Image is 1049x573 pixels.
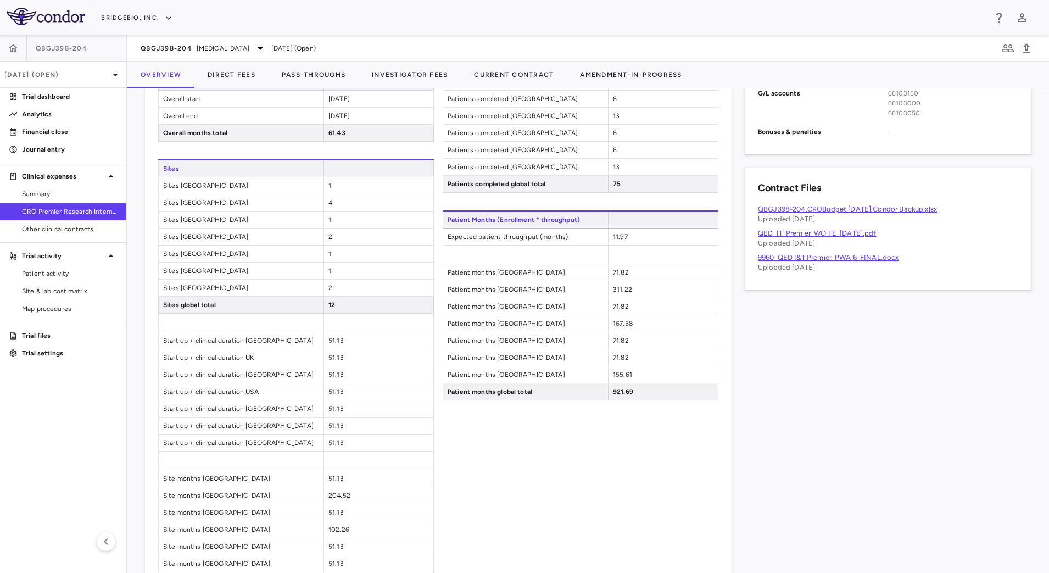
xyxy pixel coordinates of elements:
span: Sites [GEOGRAPHIC_DATA] [159,194,323,211]
span: 51.13 [328,560,344,568]
span: Patients completed [GEOGRAPHIC_DATA] [443,159,608,175]
span: Sites [GEOGRAPHIC_DATA] [159,263,323,279]
span: Sites [158,160,323,177]
span: 71.82 [613,269,629,276]
span: Start up + clinical duration [GEOGRAPHIC_DATA] [159,400,323,417]
span: Patient months [GEOGRAPHIC_DATA] [443,349,608,366]
p: Trial files [22,331,118,341]
span: Expected patient throughput (months) [443,229,608,245]
a: QBGJ398-204.CROBudget.[DATE].Condor Backup.xlsx [758,205,937,213]
span: Sites [GEOGRAPHIC_DATA] [159,246,323,262]
span: Other clinical contracts [22,224,118,234]
span: 102.26 [328,526,349,533]
span: 51.13 [328,405,344,413]
p: Uploaded [DATE] [758,238,1018,248]
span: Patient months [GEOGRAPHIC_DATA] [443,332,608,349]
span: 311.22 [613,286,632,293]
span: Patient Months (Enrollment * throughput) [443,212,608,228]
span: 61.43 [328,129,345,137]
span: Patients completed [GEOGRAPHIC_DATA] [443,91,608,107]
span: Summary [22,189,118,199]
span: [DATE] (Open) [271,43,316,53]
span: Start up + clinical duration [GEOGRAPHIC_DATA] [159,418,323,434]
span: 921.69 [613,388,633,396]
div: 66103050 [888,108,1018,118]
span: Sites [GEOGRAPHIC_DATA] [159,229,323,245]
span: 75 [613,180,621,188]
span: Site months [GEOGRAPHIC_DATA] [159,504,323,521]
p: Analytics [22,109,118,119]
span: 204.52 [328,492,350,499]
span: 51.13 [328,475,344,482]
span: Patients completed global total [443,176,608,192]
span: Patient months [GEOGRAPHIC_DATA] [443,366,608,383]
span: Overall end [159,108,323,124]
span: 51.13 [328,439,344,447]
span: 51.13 [328,354,344,361]
span: 1 [328,182,331,190]
span: 71.82 [613,354,629,361]
span: Patients completed [GEOGRAPHIC_DATA] [443,125,608,141]
span: Sites global total [159,297,323,313]
p: Financial close [22,127,118,137]
button: Amendment-In-Progress [567,62,695,88]
span: 1 [328,267,331,275]
span: QBGJ398-204 [36,44,87,53]
span: 71.82 [613,337,629,344]
span: Start up + clinical duration [GEOGRAPHIC_DATA] [159,366,323,383]
span: 51.13 [328,543,344,550]
span: 51.13 [328,337,344,344]
span: 1 [328,216,331,224]
h6: Contract Files [758,181,821,196]
span: Patients completed [GEOGRAPHIC_DATA] [443,108,608,124]
span: 167.58 [613,320,633,327]
span: 11.97 [613,233,628,241]
span: 6 [613,146,617,154]
span: Site months [GEOGRAPHIC_DATA] [159,487,323,504]
span: Start up + clinical duration UK [159,349,323,366]
span: 13 [613,112,620,120]
span: Start up + clinical duration [GEOGRAPHIC_DATA] [159,435,323,451]
button: Current Contract [461,62,567,88]
span: 51.13 [328,509,344,516]
span: 51.13 [328,388,344,396]
p: Uploaded [DATE] [758,263,1018,272]
button: Pass-Throughs [269,62,359,88]
button: Investigator Fees [359,62,461,88]
span: 51.13 [328,371,344,379]
span: Site & lab cost matrix [22,286,118,296]
span: Patient months [GEOGRAPHIC_DATA] [443,264,608,281]
span: Map procedures [22,304,118,314]
span: Patient months global total [443,383,608,400]
span: Site months [GEOGRAPHIC_DATA] [159,538,323,555]
span: 2 [328,284,332,292]
span: Site months [GEOGRAPHIC_DATA] [159,555,323,572]
span: Overall start [159,91,323,107]
span: [DATE] [328,95,350,103]
span: Patient months [GEOGRAPHIC_DATA] [443,298,608,315]
span: — [888,127,1018,137]
p: Clinical expenses [22,171,104,181]
span: Site months [GEOGRAPHIC_DATA] [159,521,323,538]
span: Patient months [GEOGRAPHIC_DATA] [443,281,608,298]
button: Direct Fees [194,62,269,88]
a: QED_IT_Premier_WO FE_[DATE].pdf [758,229,877,237]
p: Uploaded [DATE] [758,214,1018,224]
span: 12 [328,301,335,309]
a: 9960_QED I&T Premier_PWA 6_FINAL.docx [758,253,899,262]
span: Patients completed [GEOGRAPHIC_DATA] [443,142,608,158]
span: 4 [328,199,332,207]
span: 155.61 [613,371,632,379]
span: Site months [GEOGRAPHIC_DATA] [159,470,323,487]
span: QBGJ398-204 [141,44,192,53]
div: 66103000 [888,98,1018,108]
p: Trial activity [22,251,104,261]
p: Journal entry [22,144,118,154]
span: [DATE] [328,112,350,120]
span: Patient months [GEOGRAPHIC_DATA] [443,315,608,332]
span: Start up + clinical duration USA [159,383,323,400]
span: 13 [613,163,620,171]
button: BridgeBio, Inc. [101,9,172,27]
span: Patient activity [22,269,118,279]
p: Trial dashboard [22,92,118,102]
